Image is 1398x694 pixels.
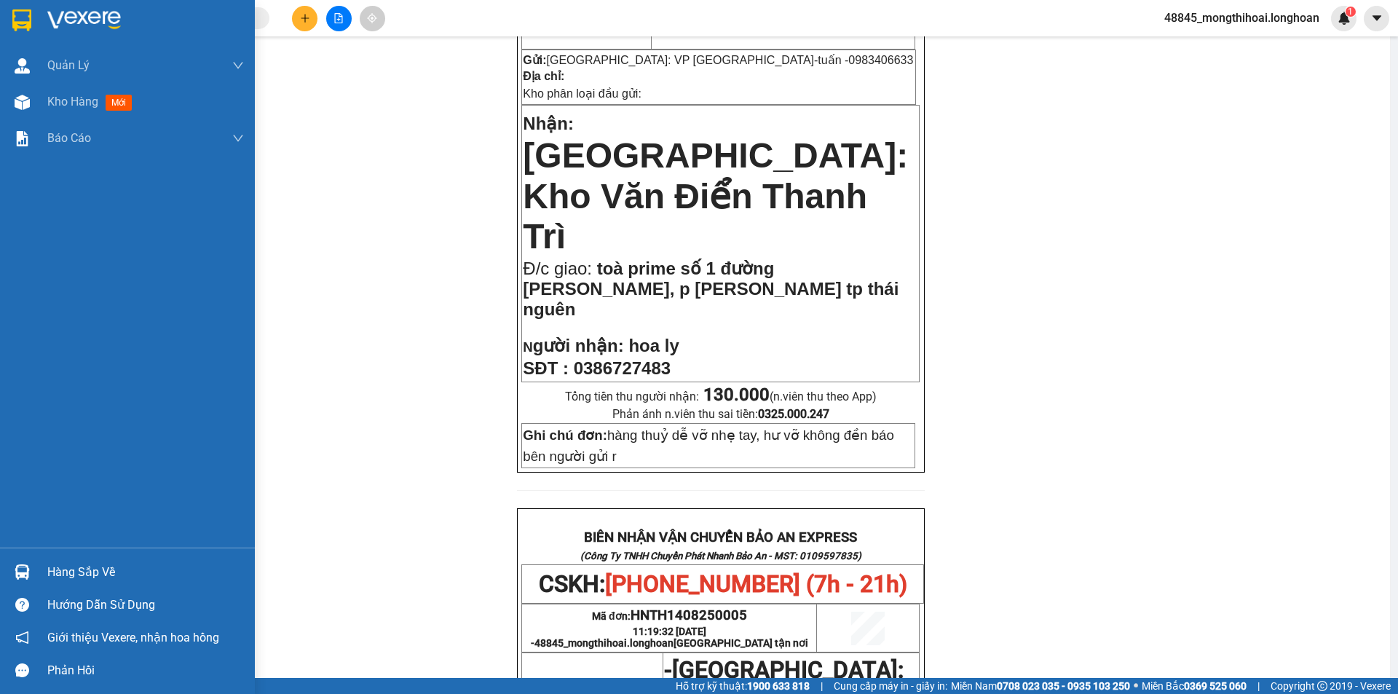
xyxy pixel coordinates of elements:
strong: 130.000 [703,385,770,405]
span: gười nhận: [533,336,624,355]
strong: 0369 525 060 [1184,680,1247,692]
strong: N [523,339,623,355]
span: copyright [1317,681,1327,691]
span: Kho hàng [47,95,98,109]
strong: SĐT : [523,358,569,378]
span: - [664,656,672,684]
span: hoa ly [628,336,679,355]
div: Phản hồi [47,660,244,682]
span: HNTH1408250005 [631,607,747,623]
span: question-circle [15,598,29,612]
span: Nhận: [523,114,574,133]
span: Miền Bắc [1142,678,1247,694]
span: Miền Nam [951,678,1130,694]
button: file-add [326,6,352,31]
sup: 1 [1346,7,1356,17]
img: warehouse-icon [15,564,30,580]
span: Giới thiệu Vexere, nhận hoa hồng [47,628,219,647]
strong: (Công Ty TNHH Chuyển Phát Nhanh Bảo An - MST: 0109597835) [46,41,327,52]
span: 48845_mongthihoai.longhoan [1153,9,1331,27]
span: (n.viên thu theo App) [703,390,877,403]
span: caret-down [1370,12,1383,25]
button: plus [292,6,317,31]
span: 0983406633 [848,54,913,66]
strong: BIÊN NHẬN VẬN CHUYỂN BẢO AN EXPRESS [50,21,323,37]
span: down [232,133,244,144]
button: caret-down [1364,6,1389,31]
span: CSKH: [31,57,346,112]
span: file-add [333,13,344,23]
strong: Địa chỉ: [523,70,564,82]
span: ⚪️ [1134,683,1138,689]
span: - [814,54,913,66]
img: logo-vxr [12,9,31,31]
span: 1 [1348,7,1353,17]
span: 11:19:32 [DATE] - [531,626,808,649]
span: message [15,663,29,677]
span: toà prime số 1 đường [PERSON_NAME], p [PERSON_NAME] tp thái nguên [523,259,899,319]
span: Quản Lý [47,56,90,74]
span: [GEOGRAPHIC_DATA] tận nơi [674,637,808,649]
span: Báo cáo [47,129,91,147]
img: warehouse-icon [15,58,30,74]
span: [GEOGRAPHIC_DATA]: VP [GEOGRAPHIC_DATA] [547,54,814,66]
span: Mã đơn: [592,610,747,622]
span: aim [367,13,377,23]
strong: Ghi chú đơn: [523,427,607,443]
strong: 0708 023 035 - 0935 103 250 [997,680,1130,692]
img: solution-icon [15,131,30,146]
img: warehouse-icon [15,95,30,110]
strong: 0325.000.247 [758,407,829,421]
button: aim [360,6,385,31]
span: | [821,678,823,694]
span: Kho phân loại đầu gửi: [523,87,641,100]
strong: 1900 633 818 [747,680,810,692]
span: notification [15,631,29,644]
div: Hướng dẫn sử dụng [47,594,244,616]
span: [PHONE_NUMBER] (7h - 21h) [605,570,907,598]
strong: BIÊN NHẬN VẬN CHUYỂN BẢO AN EXPRESS [584,529,857,545]
span: hàng thuỷ dễ vỡ nhẹ tay, hư vỡ không đền báo bên người gửi r [523,427,893,464]
div: Hàng sắp về [47,561,244,583]
span: Tổng tiền thu người nhận: [565,390,877,403]
span: 0386727483 [574,358,671,378]
span: 48845_mongthihoai.longhoan [534,637,808,649]
span: Phản ánh n.viên thu sai tiền: [612,407,829,421]
span: [PHONE_NUMBER] (7h - 21h) [97,57,346,112]
span: tuấn - [818,54,913,66]
span: [GEOGRAPHIC_DATA]: Kho Văn Điển Thanh Trì [523,136,908,256]
span: Cung cấp máy in - giấy in: [834,678,947,694]
span: | [1257,678,1260,694]
span: Đ/c giao: [523,259,596,278]
strong: Gửi: [523,54,546,66]
span: plus [300,13,310,23]
img: icon-new-feature [1338,12,1351,25]
span: mới [106,95,132,111]
span: down [232,60,244,71]
span: Hỗ trợ kỹ thuật: [676,678,810,694]
strong: (Công Ty TNHH Chuyển Phát Nhanh Bảo An - MST: 0109597835) [580,551,861,561]
span: CSKH: [539,570,907,598]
